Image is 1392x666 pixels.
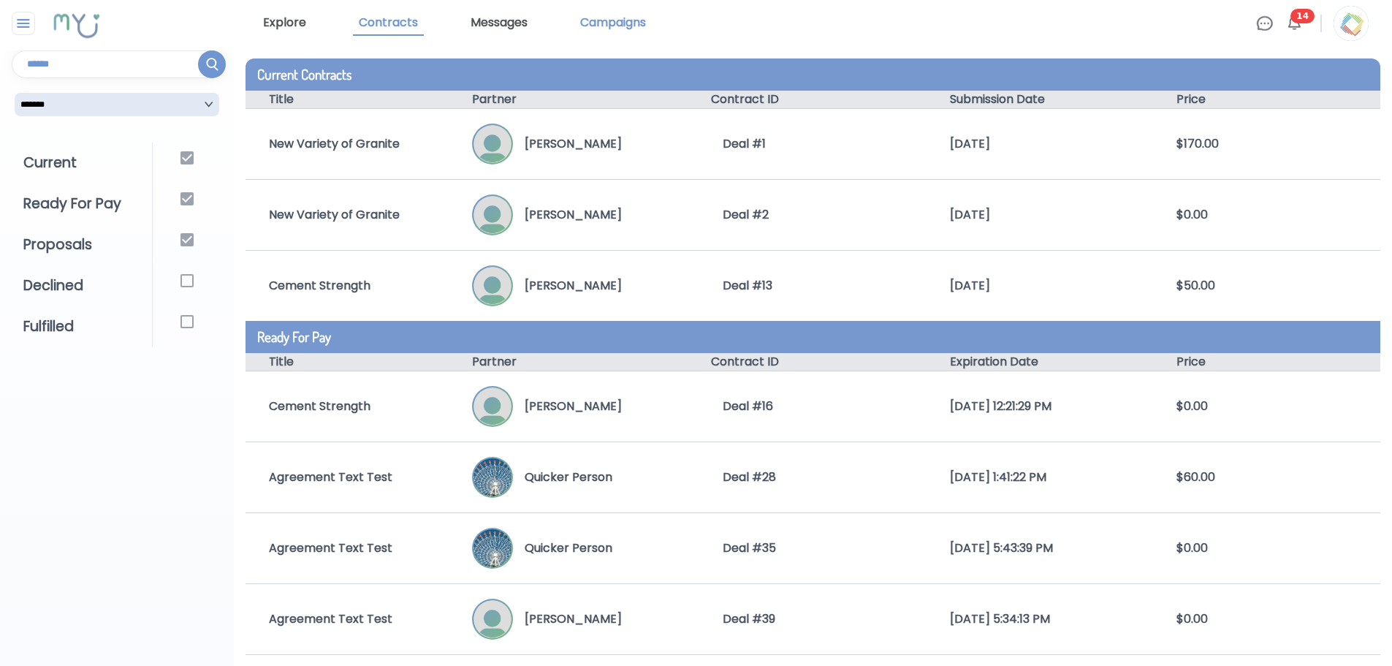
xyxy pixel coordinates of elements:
[473,600,511,638] img: Profile
[246,540,473,557] div: Agreement Text Test
[699,469,927,486] div: Deal # 28
[246,610,473,628] div: Agreement Text Test
[1153,277,1380,295] div: $50.00
[513,206,622,224] p: [PERSON_NAME]
[12,183,152,224] div: Ready For Pay
[513,610,622,628] p: [PERSON_NAME]
[1153,206,1380,224] div: $0.00
[513,469,612,486] p: Quicker Person
[12,143,152,183] div: Current
[927,91,1154,108] div: Submission Date
[246,206,473,224] div: New Variety of Granite
[465,11,533,36] a: Messages
[15,15,33,32] img: Close sidebar
[246,58,1380,91] div: Current Contracts
[473,387,511,425] img: Profile
[927,398,1154,415] div: [DATE] 12:21:29 PM
[927,277,1154,295] div: [DATE]
[699,277,927,295] div: Deal # 13
[472,91,699,108] div: Partner
[1256,15,1274,32] img: Chat
[12,306,152,347] div: Fulfilled
[699,610,927,628] div: Deal # 39
[246,469,473,486] div: Agreement Text Test
[513,135,622,153] p: [PERSON_NAME]
[513,277,622,295] p: [PERSON_NAME]
[927,135,1154,153] div: [DATE]
[927,353,1154,371] div: Expiration Date
[699,353,927,371] div: Contract ID
[12,224,152,265] div: Proposals
[927,610,1154,628] div: [DATE] 5:34:13 PM
[1153,91,1380,108] div: Price
[472,353,699,371] div: Partner
[699,135,927,153] div: Deal # 1
[1153,398,1380,415] div: $0.00
[257,11,312,36] a: Explore
[1334,6,1369,41] img: Profile
[699,206,927,224] div: Deal # 2
[473,267,511,305] img: Profile
[1153,469,1380,486] div: $60.00
[473,458,511,496] img: Profile
[699,91,927,108] div: Contract ID
[1153,353,1380,371] div: Price
[473,529,511,567] img: Profile
[473,196,511,234] img: Profile
[1285,15,1303,32] img: Bell
[1290,9,1315,23] span: 14
[574,11,652,36] a: Campaigns
[699,540,927,557] div: Deal # 35
[1153,135,1380,153] div: $170.00
[927,206,1154,224] div: [DATE]
[246,353,473,371] div: Title
[1153,610,1380,628] div: $0.00
[927,469,1154,486] div: [DATE] 1:41:22 PM
[699,398,927,415] div: Deal # 16
[353,11,424,36] a: Contracts
[246,277,473,295] div: Cement Strength
[246,321,1380,353] div: Ready For Pay
[1153,540,1380,557] div: $0.00
[513,398,622,415] p: [PERSON_NAME]
[246,135,473,153] div: New Variety of Granite
[246,91,473,108] div: Title
[246,398,473,415] div: Cement Strength
[12,265,152,306] div: Declined
[473,125,511,163] img: Profile
[927,540,1154,557] div: [DATE] 5:43:39 PM
[513,540,612,557] p: Quicker Person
